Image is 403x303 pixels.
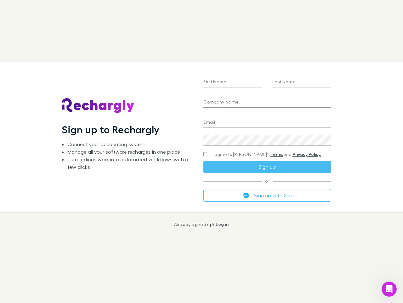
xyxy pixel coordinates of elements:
[203,161,331,173] button: Sign up
[67,156,193,171] li: Turn tedious work into automated workflows with a few clicks
[174,222,229,227] p: Already signed up?
[203,189,331,202] button: Sign up with Xero
[382,282,397,297] iframe: Intercom live chat
[270,151,283,157] a: Terms
[67,148,193,156] li: Manage all your software recharges in one place
[62,98,135,113] img: Rechargly's Logo
[292,151,321,157] a: Privacy Policy.
[62,123,160,135] h1: Sign up to Rechargly
[67,140,193,148] li: Connect your accounting system
[213,151,321,157] span: I agree to [PERSON_NAME]’s and
[243,193,249,198] img: Xero's logo
[216,222,229,227] a: Log in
